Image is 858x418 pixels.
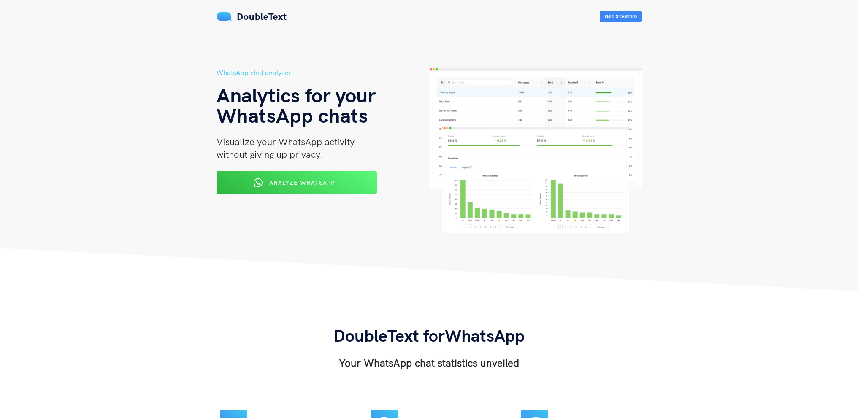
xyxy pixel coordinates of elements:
span: DoubleText [237,11,287,22]
span: DoubleText for WhatsApp [333,325,525,346]
img: hero [429,67,642,233]
a: Analyze WhatsApp [217,182,377,189]
span: Visualize your WhatsApp activity [217,136,355,148]
img: mS3x8y1f88AAAAABJRU5ErkJggg== [217,12,233,21]
h3: Your WhatsApp chat statistics unveiled [333,356,525,369]
h5: WhatsApp chat analyzer [217,67,429,78]
button: Get Started [600,11,642,22]
span: WhatsApp chats [217,102,368,128]
span: Analytics for your [217,82,376,108]
button: Analyze WhatsApp [217,171,377,194]
span: without giving up privacy. [217,148,323,160]
span: Analyze WhatsApp [269,179,335,186]
a: DoubleText [217,11,287,22]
